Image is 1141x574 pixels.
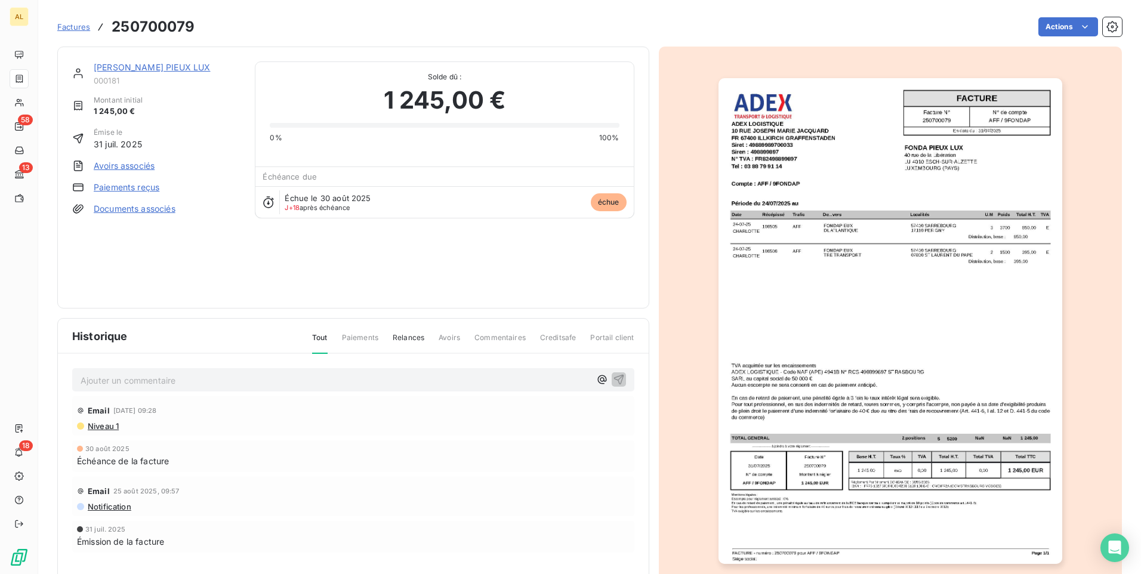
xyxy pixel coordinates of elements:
span: Émission de la facture [77,535,164,548]
span: après échéance [285,204,350,211]
span: Email [88,406,110,415]
h3: 250700079 [112,16,195,38]
span: J+18 [285,203,300,212]
a: Paiements reçus [94,181,159,193]
span: 31 juil. 2025 [94,138,142,150]
span: Échue le 30 août 2025 [285,193,371,203]
span: 30 août 2025 [85,445,129,452]
span: Notification [87,502,131,511]
span: Paiements [342,332,378,353]
span: Historique [72,328,128,344]
span: 000181 [94,76,240,85]
span: 25 août 2025, 09:57 [113,487,180,495]
span: Solde dû : [270,72,619,82]
span: Échéance due [263,172,317,181]
div: Open Intercom Messenger [1100,533,1129,562]
span: Commentaires [474,332,526,353]
a: [PERSON_NAME] PIEUX LUX [94,62,210,72]
span: 0% [270,132,282,143]
span: Creditsafe [540,332,576,353]
span: 13 [19,162,33,173]
span: échue [591,193,627,211]
a: Factures [57,21,90,33]
span: Email [88,486,110,496]
span: [DATE] 09:28 [113,407,157,414]
span: 1 245,00 € [384,82,506,118]
img: invoice_thumbnail [718,78,1062,564]
span: Échéance de la facture [77,455,169,467]
div: AL [10,7,29,26]
span: Niveau 1 [87,421,119,431]
span: Avoirs [439,332,460,353]
span: Émise le [94,127,142,138]
span: 18 [19,440,33,451]
span: 1 245,00 € [94,106,143,118]
span: 31 juil. 2025 [85,526,125,533]
span: Tout [312,332,328,354]
span: Montant initial [94,95,143,106]
button: Actions [1038,17,1098,36]
span: Factures [57,22,90,32]
span: Relances [393,332,424,353]
span: 100% [599,132,619,143]
a: Documents associés [94,203,175,215]
span: 58 [18,115,33,125]
a: Avoirs associés [94,160,155,172]
img: Logo LeanPay [10,548,29,567]
span: Portail client [590,332,634,353]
